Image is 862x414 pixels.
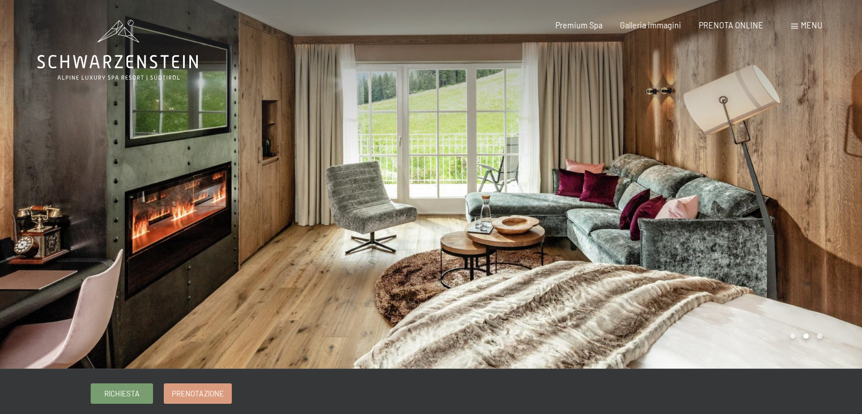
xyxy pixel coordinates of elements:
[104,388,139,399] span: Richiesta
[91,384,152,403] a: Richiesta
[172,388,223,399] span: Prenotazione
[699,20,763,30] a: PRENOTA ONLINE
[620,20,681,30] a: Galleria immagini
[164,384,231,403] a: Prenotazione
[555,20,602,30] a: Premium Spa
[801,20,822,30] span: Menu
